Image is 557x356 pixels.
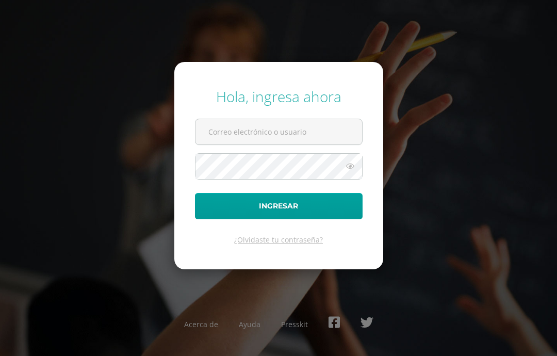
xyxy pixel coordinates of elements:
a: Acerca de [184,319,218,329]
div: Hola, ingresa ahora [195,87,363,106]
button: Ingresar [195,193,363,219]
input: Correo electrónico o usuario [195,119,362,144]
a: Ayuda [239,319,260,329]
a: Presskit [281,319,308,329]
a: ¿Olvidaste tu contraseña? [234,235,323,245]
